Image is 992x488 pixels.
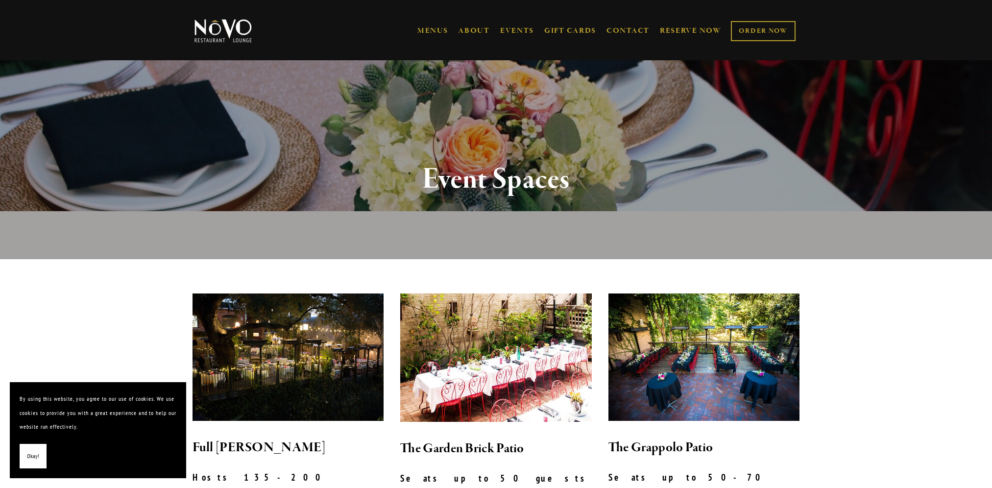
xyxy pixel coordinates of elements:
[417,26,448,36] a: MENUS
[458,26,490,36] a: ABOUT
[193,438,384,458] h2: Full [PERSON_NAME]
[20,392,176,434] p: By using this website, you agree to our use of cookies. We use cookies to provide you with a grea...
[606,22,650,40] a: CONTACT
[10,382,186,478] section: Cookie banner
[400,439,592,459] h2: The Garden Brick Patio
[422,161,570,198] strong: Event Spaces
[608,293,800,421] img: Our Grappolo Patio seats 50 to 70 guests.
[608,438,800,458] h2: The Grappolo Patio
[193,19,254,43] img: Novo Restaurant &amp; Lounge
[500,26,534,36] a: EVENTS
[20,444,47,469] button: Okay!
[731,21,795,41] a: ORDER NOW
[193,293,384,421] img: novo-restaurant-lounge-patio-33_v2.jpg
[27,449,39,464] span: Okay!
[660,22,722,40] a: RESERVE NOW
[400,472,591,484] strong: Seats up to 50 guests
[400,293,592,422] img: bricks.jpg
[544,22,596,40] a: GIFT CARDS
